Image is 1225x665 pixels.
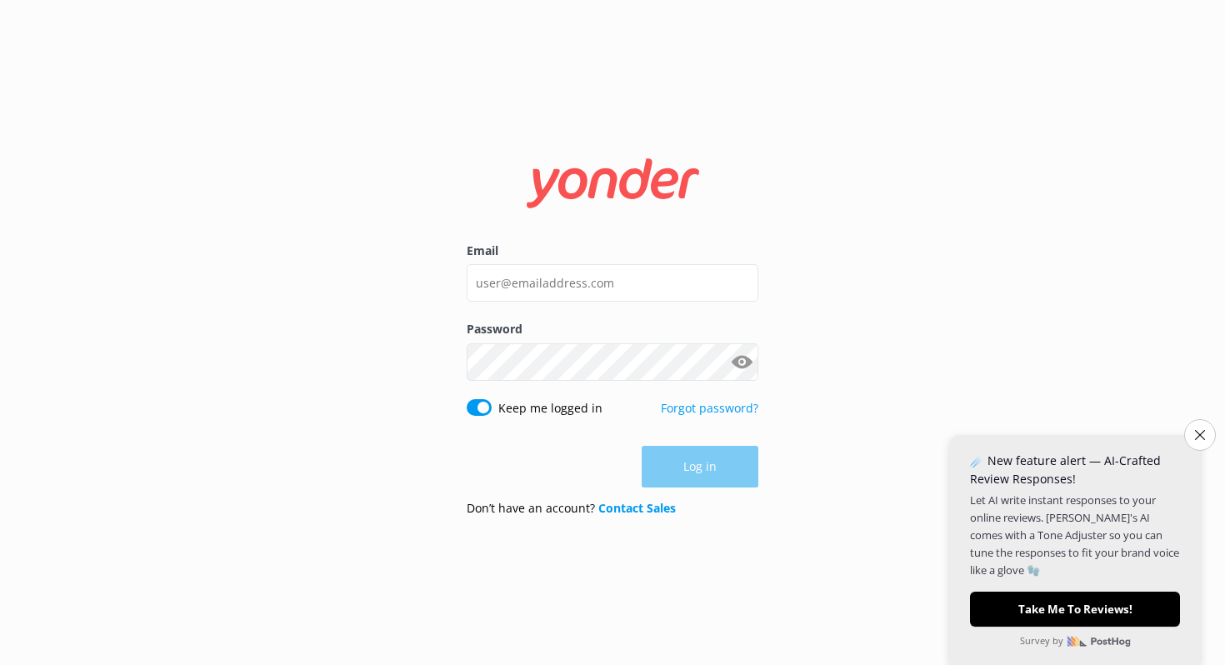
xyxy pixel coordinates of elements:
a: Contact Sales [598,500,676,516]
label: Keep me logged in [498,399,602,417]
label: Password [467,320,758,338]
label: Email [467,242,758,260]
input: user@emailaddress.com [467,264,758,302]
button: Show password [725,345,758,378]
p: Don’t have an account? [467,499,676,517]
a: Forgot password? [661,400,758,416]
